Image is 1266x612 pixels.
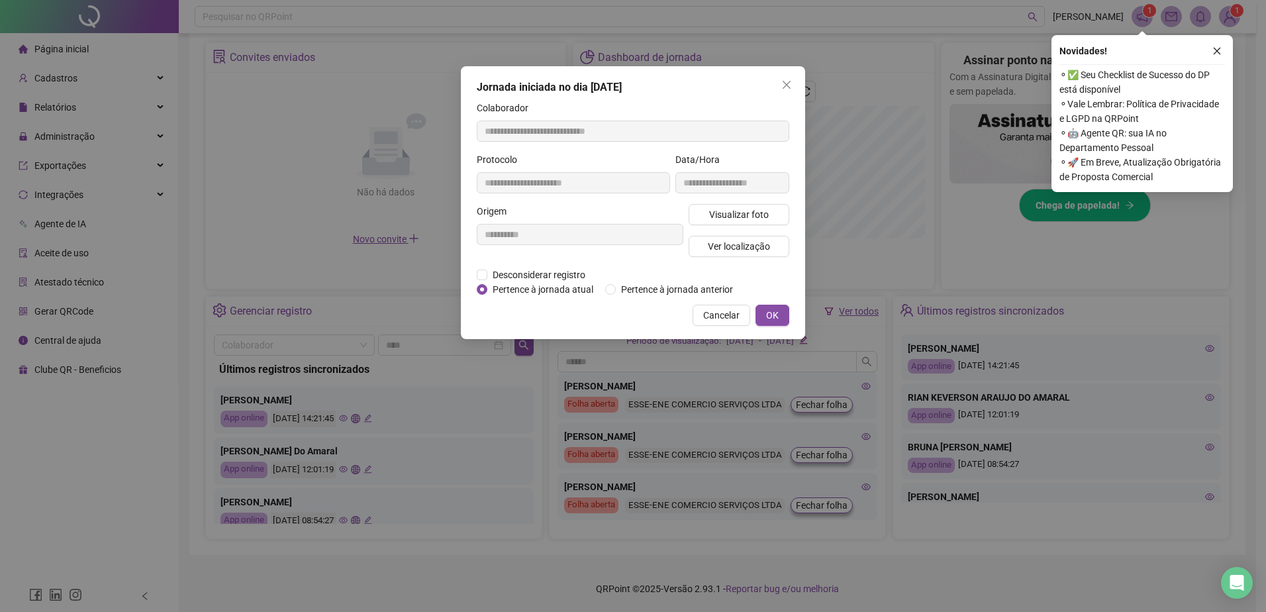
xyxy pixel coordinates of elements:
[703,308,740,323] span: Cancelar
[1212,46,1222,56] span: close
[755,305,789,326] button: OK
[1059,97,1225,126] span: ⚬ Vale Lembrar: Política de Privacidade e LGPD na QRPoint
[708,239,770,254] span: Ver localização
[689,236,789,257] button: Ver localização
[689,204,789,225] button: Visualizar foto
[477,101,537,115] label: Colaborador
[1059,68,1225,97] span: ⚬ ✅ Seu Checklist de Sucesso do DP está disponível
[1221,567,1253,599] div: Open Intercom Messenger
[1059,126,1225,155] span: ⚬ 🤖 Agente QR: sua IA no Departamento Pessoal
[487,268,591,282] span: Desconsiderar registro
[675,152,728,167] label: Data/Hora
[616,282,738,297] span: Pertence à jornada anterior
[477,152,526,167] label: Protocolo
[477,79,789,95] div: Jornada iniciada no dia [DATE]
[693,305,750,326] button: Cancelar
[1059,155,1225,184] span: ⚬ 🚀 Em Breve, Atualização Obrigatória de Proposta Comercial
[1059,44,1107,58] span: Novidades !
[766,308,779,323] span: OK
[487,282,599,297] span: Pertence à jornada atual
[477,204,515,219] label: Origem
[709,207,769,222] span: Visualizar foto
[781,79,792,90] span: close
[776,74,797,95] button: Close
